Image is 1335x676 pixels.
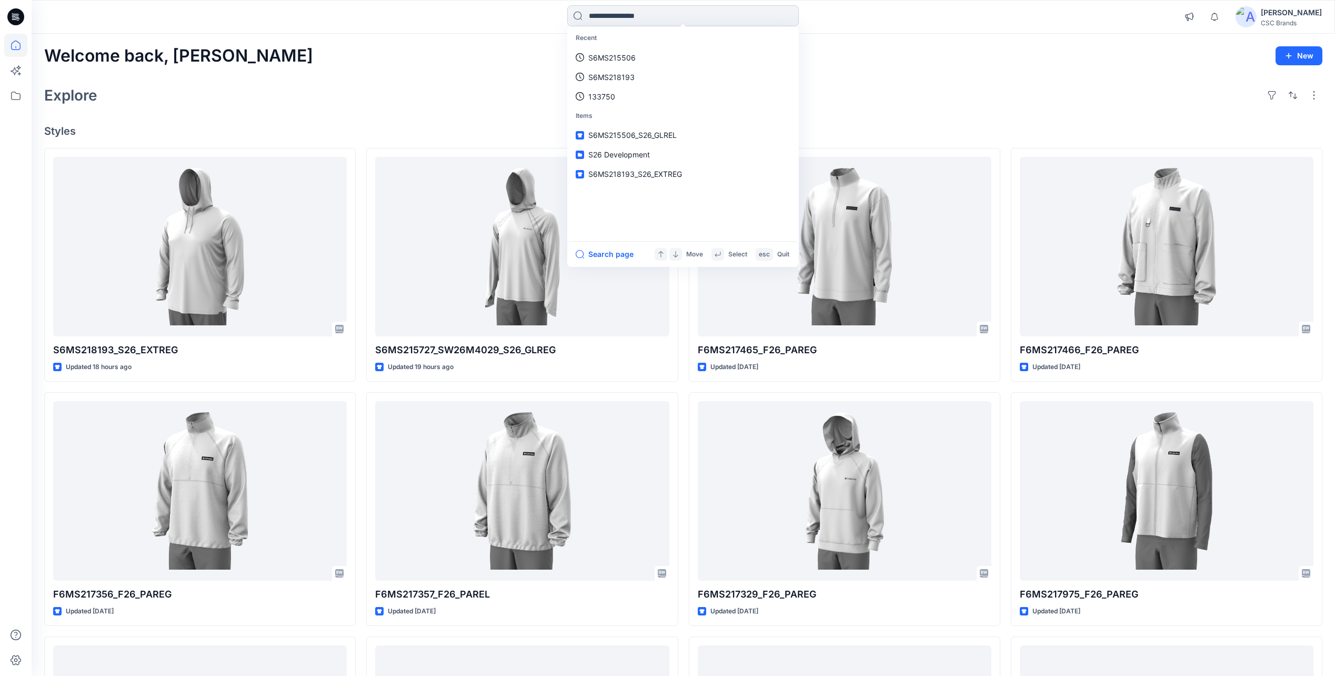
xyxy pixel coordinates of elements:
p: F6MS217465_F26_PAREG [698,343,991,357]
p: F6MS217357_F26_PAREL [375,587,669,602]
p: Updated [DATE] [1032,606,1080,617]
img: avatar [1236,6,1257,27]
a: S6MS218193_S26_EXTREG [569,164,797,184]
p: Updated [DATE] [1032,362,1080,373]
p: F6MS217329_F26_PAREG [698,587,991,602]
a: F6MS217975_F26_PAREG [1020,401,1313,581]
span: S6MS218193_S26_EXTREG [588,170,682,178]
h2: Explore [44,87,97,104]
div: [PERSON_NAME] [1261,6,1322,19]
a: 133750 [569,87,797,106]
p: Recent [569,28,797,48]
button: Search page [576,248,634,261]
p: F6MS217466_F26_PAREG [1020,343,1313,357]
p: Updated [DATE] [710,362,758,373]
p: F6MS217356_F26_PAREG [53,587,347,602]
a: F6MS217329_F26_PAREG [698,401,991,581]
p: S6MS218193 [588,72,635,83]
span: S26 Development [588,150,650,159]
a: S6MS215506_S26_GLREL [569,125,797,145]
a: S26 Development [569,145,797,164]
h2: Welcome back, [PERSON_NAME] [44,46,313,66]
div: CSC Brands [1261,19,1322,27]
p: Updated [DATE] [66,606,114,617]
a: F6MS217465_F26_PAREG [698,157,991,336]
p: Select [728,249,747,260]
p: Move [686,249,703,260]
h4: Styles [44,125,1322,137]
a: F6MS217466_F26_PAREG [1020,157,1313,336]
a: S6MS218193 [569,67,797,87]
a: S6MS215506 [569,48,797,67]
button: New [1276,46,1322,65]
a: F6MS217357_F26_PAREL [375,401,669,581]
p: Updated [DATE] [388,606,436,617]
a: F6MS217356_F26_PAREG [53,401,347,581]
p: 133750 [588,91,615,102]
p: S6MS218193_S26_EXTREG [53,343,347,357]
p: Updated 19 hours ago [388,362,454,373]
span: S6MS215506_S26_GLREL [588,131,677,140]
a: S6MS215727_SW26M4029_S26_GLREG [375,157,669,336]
p: F6MS217975_F26_PAREG [1020,587,1313,602]
p: Quit [777,249,789,260]
a: S6MS218193_S26_EXTREG [53,157,347,336]
p: esc [759,249,770,260]
p: S6MS215727_SW26M4029_S26_GLREG [375,343,669,357]
p: Updated [DATE] [710,606,758,617]
p: Items [569,106,797,126]
p: S6MS215506 [588,52,636,63]
p: Updated 18 hours ago [66,362,132,373]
